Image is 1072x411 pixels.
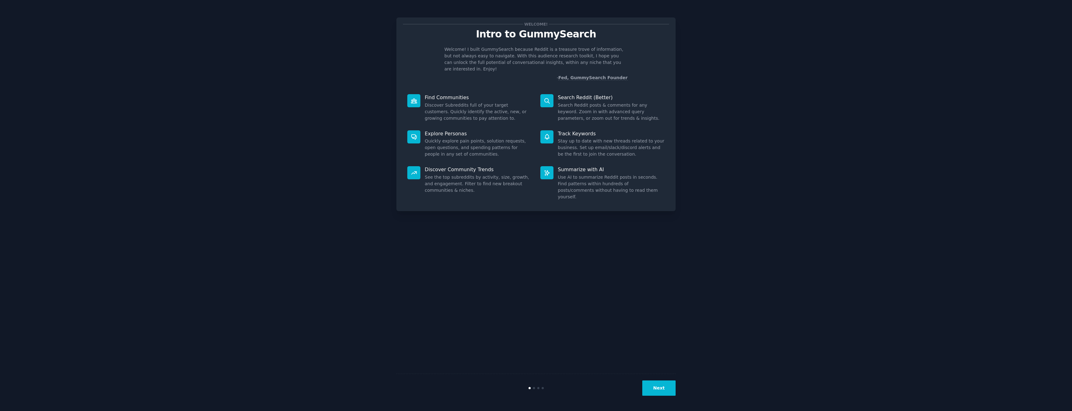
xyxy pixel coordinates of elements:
[558,130,665,137] p: Track Keywords
[425,94,532,101] p: Find Communities
[523,21,549,27] span: Welcome!
[558,75,628,80] a: Fed, GummySearch Founder
[425,174,532,194] dd: See the top subreddits by activity, size, growth, and engagement. Filter to find new breakout com...
[557,75,628,81] div: -
[558,174,665,200] dd: Use AI to summarize Reddit posts in seconds. Find patterns within hundreds of posts/comments with...
[558,94,665,101] p: Search Reddit (Better)
[425,102,532,122] dd: Discover Subreddits full of your target customers. Quickly identify the active, new, or growing c...
[425,130,532,137] p: Explore Personas
[558,138,665,157] dd: Stay up to date with new threads related to your business. Set up email/slack/discord alerts and ...
[403,29,669,40] p: Intro to GummySearch
[558,166,665,173] p: Summarize with AI
[642,380,676,396] button: Next
[558,102,665,122] dd: Search Reddit posts & comments for any keyword. Zoom in with advanced query parameters, or zoom o...
[444,46,628,72] p: Welcome! I built GummySearch because Reddit is a treasure trove of information, but not always ea...
[425,138,532,157] dd: Quickly explore pain points, solution requests, open questions, and spending patterns for people ...
[425,166,532,173] p: Discover Community Trends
